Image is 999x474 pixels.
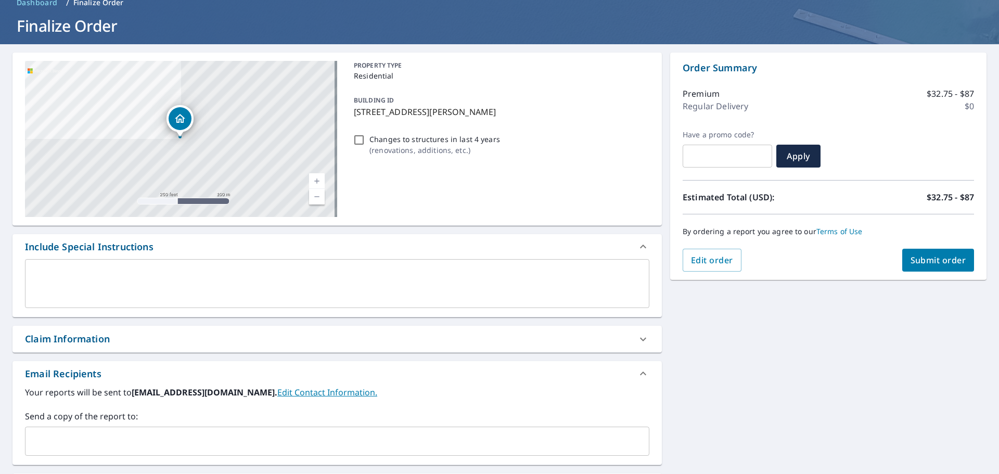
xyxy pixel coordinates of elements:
[683,100,748,112] p: Regular Delivery
[683,227,974,236] p: By ordering a report you agree to our
[816,226,863,236] a: Terms of Use
[25,410,649,422] label: Send a copy of the report to:
[12,234,662,259] div: Include Special Instructions
[369,145,500,156] p: ( renovations, additions, etc. )
[132,387,277,398] b: [EMAIL_ADDRESS][DOMAIN_NAME].
[911,254,966,266] span: Submit order
[683,249,741,272] button: Edit order
[25,240,153,254] div: Include Special Instructions
[683,191,828,203] p: Estimated Total (USD):
[902,249,975,272] button: Submit order
[683,61,974,75] p: Order Summary
[927,87,974,100] p: $32.75 - $87
[927,191,974,203] p: $32.75 - $87
[12,361,662,386] div: Email Recipients
[354,96,394,105] p: BUILDING ID
[25,332,110,346] div: Claim Information
[683,87,720,100] p: Premium
[309,173,325,189] a: Current Level 17, Zoom In
[25,367,101,381] div: Email Recipients
[369,134,500,145] p: Changes to structures in last 4 years
[776,145,821,168] button: Apply
[354,61,645,70] p: PROPERTY TYPE
[354,70,645,81] p: Residential
[683,130,772,139] label: Have a promo code?
[691,254,733,266] span: Edit order
[166,105,194,137] div: Dropped pin, building 1, Residential property, 4636 Chapel Hill Rd Dallas, TX 75214
[785,150,812,162] span: Apply
[277,387,377,398] a: EditContactInfo
[965,100,974,112] p: $0
[25,386,649,399] label: Your reports will be sent to
[12,15,987,36] h1: Finalize Order
[354,106,645,118] p: [STREET_ADDRESS][PERSON_NAME]
[309,189,325,204] a: Current Level 17, Zoom Out
[12,326,662,352] div: Claim Information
